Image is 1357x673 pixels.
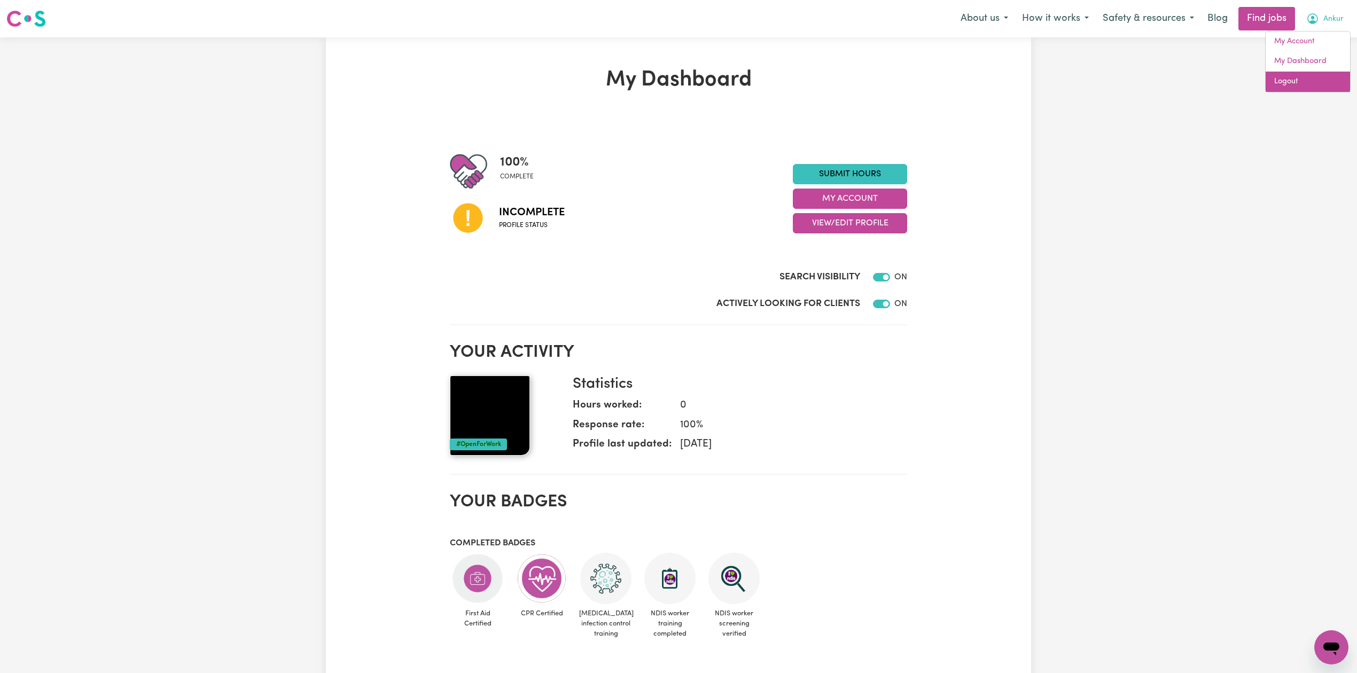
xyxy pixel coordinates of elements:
span: Ankur [1323,13,1344,25]
div: My Account [1265,31,1351,92]
dt: Hours worked: [573,398,672,418]
img: Care and support worker has completed First Aid Certification [452,553,503,604]
img: NDIS Worker Screening Verified [708,553,760,604]
label: Actively Looking for Clients [716,297,860,311]
button: Safety & resources [1096,7,1201,30]
span: CPR Certified [514,604,570,623]
a: My Account [1266,32,1350,52]
h2: Your activity [450,342,907,363]
h3: Statistics [573,375,899,394]
button: About us [954,7,1015,30]
dd: 0 [672,398,899,413]
div: #OpenForWork [450,439,507,450]
img: Your profile picture [450,375,530,456]
h3: Completed badges [450,538,907,549]
span: ON [894,273,907,281]
span: ON [894,300,907,308]
img: CS Academy: Introduction to NDIS Worker Training course completed [644,553,696,604]
span: Incomplete [499,205,565,221]
a: Logout [1266,72,1350,92]
span: First Aid Certified [450,604,505,633]
span: complete [500,172,534,182]
a: Find jobs [1238,7,1295,30]
a: My Dashboard [1266,51,1350,72]
label: Search Visibility [779,270,860,284]
div: Profile completeness: 100% [500,153,542,190]
a: Submit Hours [793,164,907,184]
span: [MEDICAL_DATA] infection control training [578,604,634,644]
img: CS Academy: COVID-19 Infection Control Training course completed [580,553,631,604]
button: My Account [1299,7,1351,30]
dd: [DATE] [672,437,899,452]
dt: Profile last updated: [573,437,672,457]
span: NDIS worker screening verified [706,604,762,644]
button: My Account [793,189,907,209]
dd: 100 % [672,418,899,433]
img: Care and support worker has completed CPR Certification [516,553,567,604]
span: 100 % [500,153,534,172]
span: Profile status [499,221,565,230]
h2: Your badges [450,492,907,512]
a: Careseekers logo [6,6,46,31]
button: How it works [1015,7,1096,30]
img: Careseekers logo [6,9,46,28]
a: Blog [1201,7,1234,30]
iframe: Button to launch messaging window [1314,630,1348,664]
button: View/Edit Profile [793,213,907,233]
dt: Response rate: [573,418,672,437]
span: NDIS worker training completed [642,604,698,644]
h1: My Dashboard [450,67,907,93]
